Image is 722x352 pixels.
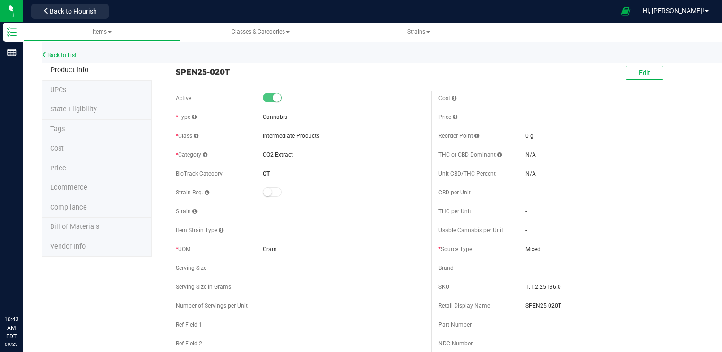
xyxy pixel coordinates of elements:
[4,315,18,341] p: 10:43 AM EDT
[50,243,86,251] span: Vendor Info
[263,169,282,178] div: CT
[176,151,207,158] span: Category
[438,265,454,271] span: Brand
[438,114,457,120] span: Price
[438,208,471,215] span: THC per Unit
[615,2,636,20] span: Open Ecommerce Menu
[50,203,87,211] span: Compliance
[525,227,527,234] span: -
[7,48,17,57] inline-svg: Reports
[50,125,65,133] span: Tag
[232,28,290,35] span: Classes & Categories
[639,69,650,76] span: Edit
[263,133,319,139] span: Intermediate Products
[525,189,527,196] span: -
[438,189,471,196] span: CBD per Unit
[50,184,87,192] span: Ecommerce
[263,246,277,252] span: Gram
[438,284,449,290] span: SKU
[407,28,430,35] span: Strains
[42,52,77,59] a: Back to List
[50,164,66,172] span: Price
[438,151,502,158] span: THC or CBD Dominant
[4,341,18,348] p: 09/23
[93,28,112,35] span: Items
[176,189,209,196] span: Strain Req.
[525,151,536,158] span: N/A
[263,151,293,158] span: CO2 Extract
[50,223,99,231] span: Bill of Materials
[176,170,223,177] span: BioTrack Category
[438,133,479,139] span: Reorder Point
[525,245,687,253] span: Mixed
[176,340,202,347] span: Ref Field 2
[176,95,191,101] span: Active
[525,133,533,139] span: 0 g
[176,227,223,234] span: Item Strain Type
[263,114,287,120] span: Cannabis
[438,302,490,309] span: Retail Display Name
[50,86,66,94] span: Tag
[31,4,109,19] button: Back to Flourish
[51,66,88,74] span: Product Info
[9,277,38,305] iframe: Resource center
[525,283,687,291] span: 1.1.2.25136.0
[176,114,197,120] span: Type
[438,227,503,234] span: Usable Cannabis per Unit
[525,302,687,310] span: SPEN25-020T
[176,208,197,215] span: Strain
[438,321,472,328] span: Part Number
[176,246,190,252] span: UOM
[438,95,456,101] span: Cost
[7,27,17,37] inline-svg: Inventory
[50,8,97,15] span: Back to Flourish
[643,7,704,15] span: Hi, [PERSON_NAME]!
[626,66,663,80] button: Edit
[282,170,283,177] span: -
[176,133,198,139] span: Class
[176,302,248,309] span: Number of Servings per Unit
[50,105,97,113] span: Tag
[438,246,472,252] span: Source Type
[176,321,202,328] span: Ref Field 1
[525,170,536,177] span: N/A
[176,284,231,290] span: Serving Size in Grams
[28,275,39,286] iframe: Resource center unread badge
[50,144,64,152] span: Cost
[176,66,424,77] span: SPEN25-020T
[525,208,527,215] span: -
[176,265,206,271] span: Serving Size
[438,340,473,347] span: NDC Number
[438,170,496,177] span: Unit CBD/THC Percent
